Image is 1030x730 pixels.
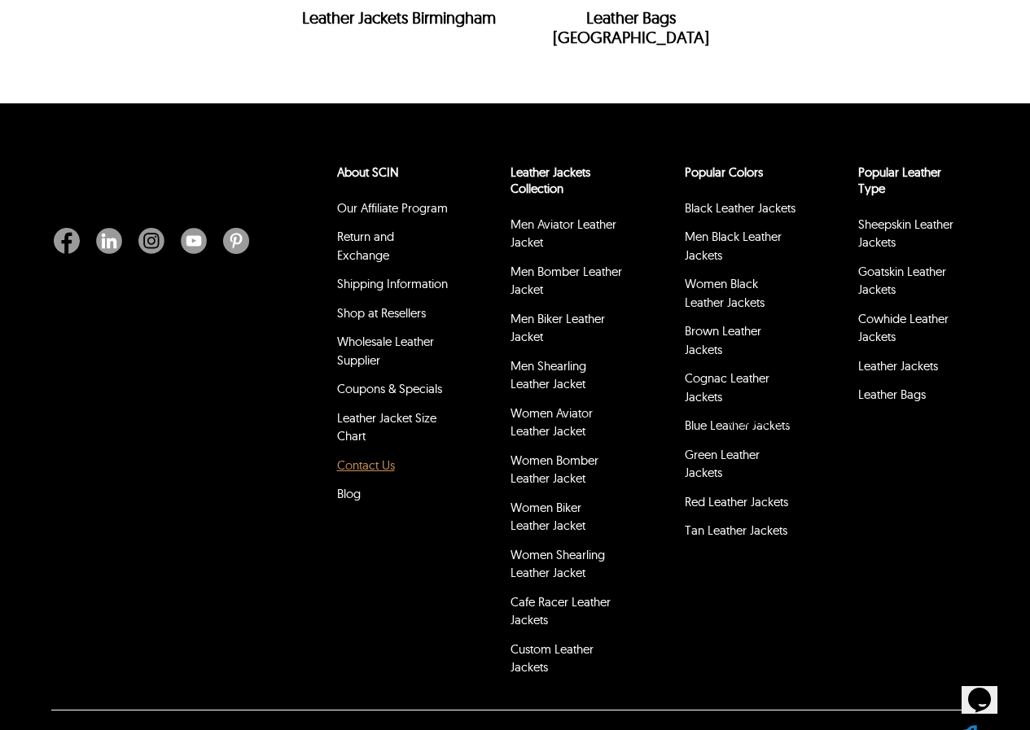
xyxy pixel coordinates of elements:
div: Welcome to our site, if you need help simply reply to this message, we are online and ready to help. [7,7,300,33]
img: Instagram [138,228,164,254]
li: Leather Bags [856,383,971,413]
a: Facebook [54,228,88,254]
a: Blue Leather Jackets [685,417,790,433]
a: Men Bomber Leather Jacket [511,264,622,298]
h2: Leather Jackets Birmingham [300,8,499,36]
a: Instagram [130,228,173,254]
li: Custom Leather Jackets [508,638,623,685]
li: Brown Leather Jackets [682,320,797,367]
li: Women Biker Leather Jacket [508,496,623,544]
a: Our Affiliate Program [337,200,448,216]
a: Sheepskin Leather Jackets [858,216,953,251]
a: Leather Jackets Collection [511,164,590,196]
a: popular leather jacket colors [685,164,763,180]
a: Wholesale Leather Supplier [337,334,434,368]
li: Our Affiliate Program [335,197,449,226]
li: Men Biker Leather Jacket [508,308,623,355]
a: Shipping Information [337,276,448,291]
li: Men Shearling Leather Jacket [508,355,623,402]
img: Youtube [181,228,207,254]
a: Green Leather Jackets [685,447,760,481]
a: Shop at Resellers [337,305,426,321]
li: Women Black Leather Jackets [682,273,797,320]
li: Return and Exchange [335,225,449,273]
a: Youtube [173,228,215,254]
a: Red Leather Jackets [685,494,788,509]
img: Linkedin [96,228,122,254]
a: Leather Jackets [858,358,938,374]
a: Return and Exchange [337,229,394,263]
a: Blog [337,486,361,501]
a: Cowhide Leather Jackets [858,311,949,345]
a: Women Aviator Leather Jacket [511,405,593,439]
a: Tan Leather Jackets [685,522,787,538]
a: Women Biker Leather Jacket [511,500,585,534]
a: Men Black Leather Jackets [685,229,782,263]
li: Women Bomber Leather Jacket [508,449,623,496]
li: Shipping Information [335,273,449,302]
a: Contact Us [337,457,395,473]
a: Cafe Racer Leather Jackets [511,594,611,628]
li: Women Aviator Leather Jacket [508,402,623,449]
li: Blog [335,483,449,512]
li: Leather Jackets [856,355,971,384]
a: Men Aviator Leather Jacket [511,216,616,251]
a: Cognac Leather Jackets [685,370,769,404]
a: Men Biker Leather Jacket [511,311,605,345]
a: Leather Bags [858,387,926,402]
a: Pinterest [215,228,249,254]
li: Men Aviator Leather Jacket [508,213,623,260]
a: Men Shearling Leather Jacket [511,358,586,392]
li: Coupons & Specials [335,378,449,407]
li: Green Leather Jackets [682,444,797,491]
li: Tan Leather Jackets [682,519,797,549]
h2: Leather Bags [GEOGRAPHIC_DATA] [532,8,731,55]
li: Sheepskin Leather Jackets [856,213,971,260]
li: Shop at Resellers [335,302,449,331]
a: About SCIN [337,164,399,180]
li: Men Bomber Leather Jacket [508,260,623,308]
a: Women Black Leather Jackets [685,276,765,310]
li: Contact Us [335,454,449,483]
li: Wholesale Leather Supplier [335,330,449,378]
img: Facebook [54,228,80,254]
li: Black Leather Jackets [682,197,797,226]
a: Linkedin [88,228,130,254]
a: Leather Jacket Size Chart [337,410,436,444]
iframe: chat widget [721,409,1014,657]
li: Cafe Racer Leather Jackets [508,591,623,638]
li: Goatskin Leather Jackets [856,260,971,308]
a: Women Bomber Leather Jacket [511,452,598,487]
li: Blue Leather Jackets [682,414,797,444]
li: Red Leather Jackets [682,491,797,520]
li: Men Black Leather Jackets [682,225,797,273]
li: Leather Jacket Size Chart [335,407,449,454]
a: Black Leather Jackets [685,200,796,216]
a: Women Shearling Leather Jacket [511,547,605,581]
a: Coupons & Specials [337,381,442,396]
a: Popular Leather Type [858,164,941,196]
li: Cowhide Leather Jackets [856,308,971,355]
img: Pinterest [223,228,249,254]
a: Goatskin Leather Jackets [858,264,946,298]
span: Welcome to our site, if you need help simply reply to this message, we are online and ready to help. [7,7,269,32]
li: Cognac Leather Jackets [682,367,797,414]
a: Brown Leather Jackets [685,323,761,357]
a: Custom Leather Jackets [511,641,594,675]
li: Women Shearling Leather Jacket [508,544,623,591]
iframe: chat widget [962,665,1014,714]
